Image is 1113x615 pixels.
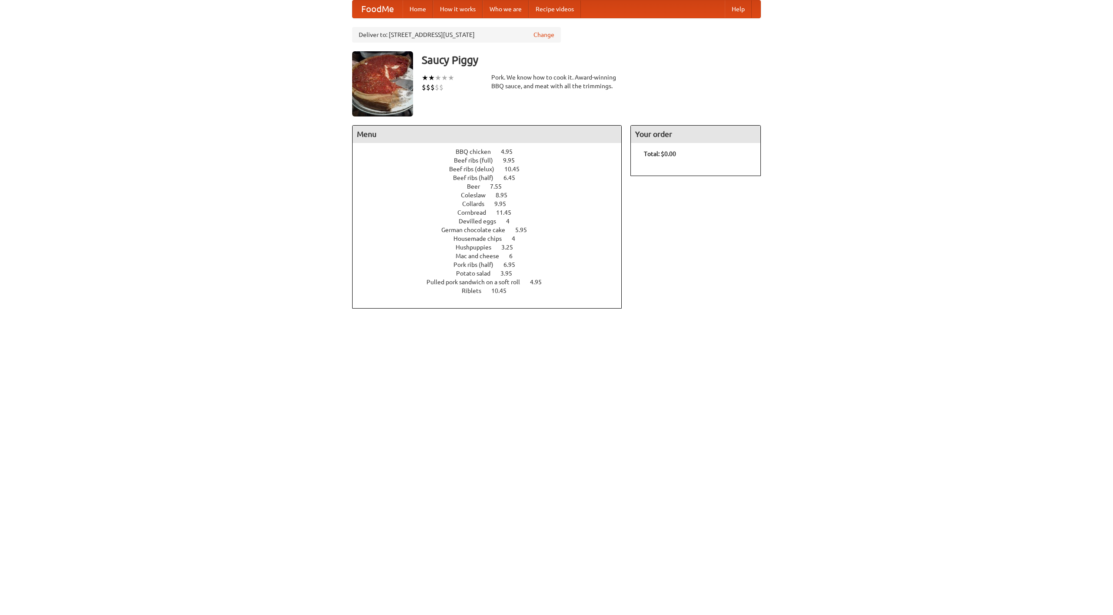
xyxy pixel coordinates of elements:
span: Pork ribs (half) [453,261,502,268]
span: 6.95 [503,261,524,268]
a: Beer 7.55 [467,183,518,190]
a: Help [725,0,752,18]
a: Cornbread 11.45 [457,209,527,216]
a: Coleslaw 8.95 [461,192,523,199]
a: Pork ribs (half) 6.95 [453,261,531,268]
a: Collards 9.95 [462,200,522,207]
a: Mac and cheese 6 [456,253,529,259]
a: Pulled pork sandwich on a soft roll 4.95 [427,279,558,286]
span: Mac and cheese [456,253,508,259]
span: 7.55 [490,183,510,190]
h4: Your order [631,126,760,143]
a: Hushpuppies 3.25 [456,244,529,251]
span: Housemade chips [453,235,510,242]
span: Coleslaw [461,192,494,199]
span: 10.45 [504,166,528,173]
a: FoodMe [353,0,403,18]
h3: Saucy Piggy [422,51,761,69]
li: $ [426,83,430,92]
li: $ [430,83,435,92]
li: $ [422,83,426,92]
span: 4 [506,218,518,225]
li: ★ [435,73,441,83]
span: Beer [467,183,489,190]
div: Deliver to: [STREET_ADDRESS][US_STATE] [352,27,561,43]
span: 10.45 [491,287,515,294]
span: 4.95 [530,279,550,286]
span: German chocolate cake [441,226,514,233]
h4: Menu [353,126,621,143]
li: $ [439,83,443,92]
img: angular.jpg [352,51,413,116]
span: 5.95 [515,226,536,233]
a: Who we are [483,0,529,18]
li: ★ [422,73,428,83]
span: 9.95 [503,157,523,164]
span: Pulled pork sandwich on a soft roll [427,279,529,286]
a: How it works [433,0,483,18]
a: Devilled eggs 4 [459,218,526,225]
span: Beef ribs (half) [453,174,502,181]
a: Beef ribs (full) 9.95 [454,157,531,164]
span: 11.45 [496,209,520,216]
span: 9.95 [494,200,515,207]
li: $ [435,83,439,92]
span: Riblets [462,287,490,294]
a: Home [403,0,433,18]
a: Beef ribs (half) 6.45 [453,174,531,181]
span: Potato salad [456,270,499,277]
span: 3.95 [500,270,521,277]
span: Cornbread [457,209,495,216]
div: Pork. We know how to cook it. Award-winning BBQ sauce, and meat with all the trimmings. [491,73,622,90]
a: Potato salad 3.95 [456,270,528,277]
a: Housemade chips 4 [453,235,531,242]
a: Recipe videos [529,0,581,18]
span: BBQ chicken [456,148,500,155]
span: Collards [462,200,493,207]
b: Total: $0.00 [644,150,676,157]
a: Beef ribs (delux) 10.45 [449,166,536,173]
span: Beef ribs (full) [454,157,502,164]
a: Riblets 10.45 [462,287,523,294]
span: 6.45 [503,174,524,181]
span: Hushpuppies [456,244,500,251]
span: 4.95 [501,148,521,155]
span: Beef ribs (delux) [449,166,503,173]
li: ★ [448,73,454,83]
a: Change [533,30,554,39]
li: ★ [428,73,435,83]
span: 4 [512,235,524,242]
span: 8.95 [496,192,516,199]
li: ★ [441,73,448,83]
a: German chocolate cake 5.95 [441,226,543,233]
a: BBQ chicken 4.95 [456,148,529,155]
span: Devilled eggs [459,218,505,225]
span: 3.25 [501,244,522,251]
span: 6 [509,253,521,259]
